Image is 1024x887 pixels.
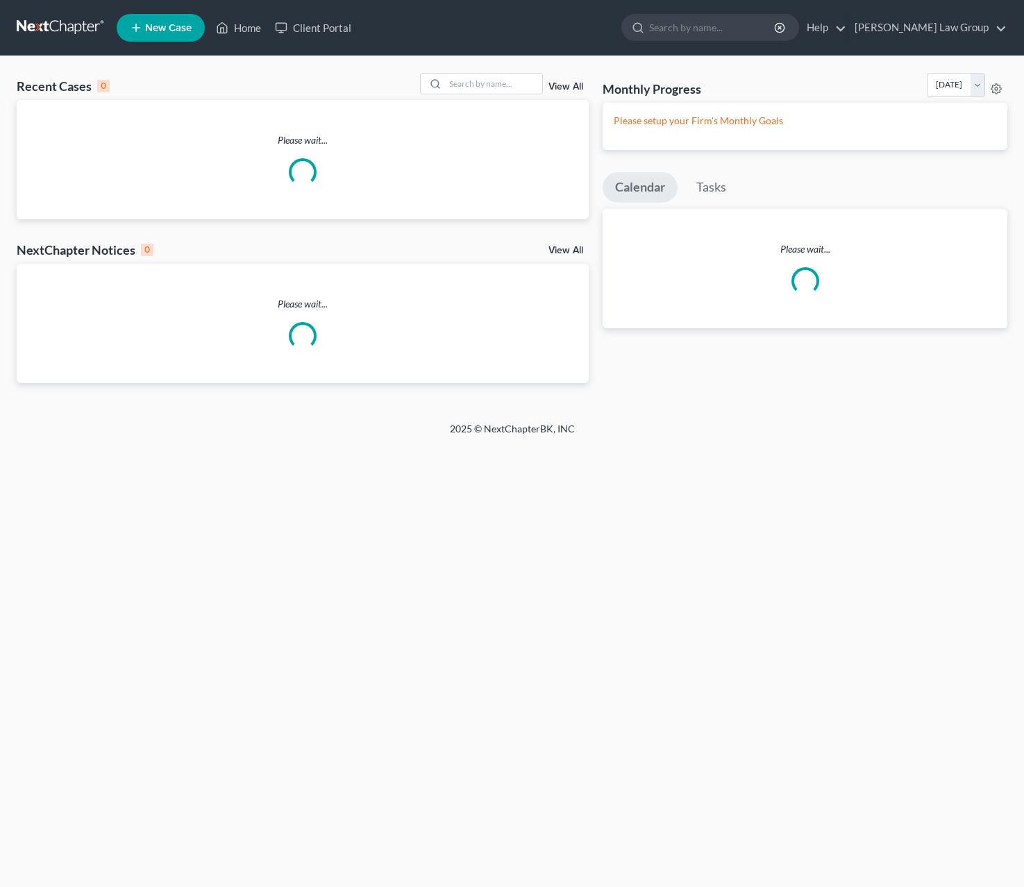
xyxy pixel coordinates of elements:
[209,15,268,40] a: Home
[141,244,153,256] div: 0
[684,172,739,203] a: Tasks
[848,15,1007,40] a: [PERSON_NAME] Law Group
[603,81,701,97] h3: Monthly Progress
[800,15,846,40] a: Help
[17,133,589,147] p: Please wait...
[17,78,110,94] div: Recent Cases
[548,82,583,92] a: View All
[649,15,776,40] input: Search by name...
[614,114,996,128] p: Please setup your Firm's Monthly Goals
[548,246,583,255] a: View All
[603,242,1007,256] p: Please wait...
[117,422,908,447] div: 2025 © NextChapterBK, INC
[603,172,678,203] a: Calendar
[145,23,192,33] span: New Case
[268,15,358,40] a: Client Portal
[97,80,110,92] div: 0
[445,74,542,94] input: Search by name...
[17,297,589,311] p: Please wait...
[17,242,153,258] div: NextChapter Notices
